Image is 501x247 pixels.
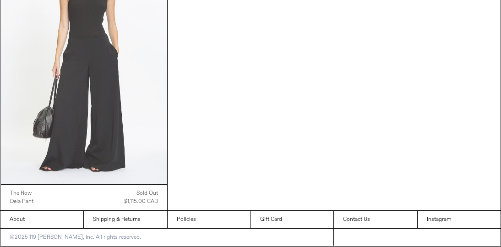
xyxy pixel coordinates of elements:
a: The Row [10,189,33,198]
p: ©2025 119 [PERSON_NAME], Inc. All rights reserved. [0,229,150,246]
a: Instagram [418,211,501,228]
a: About [0,211,83,228]
a: Contact Us [334,211,417,228]
div: The Row [10,190,32,198]
a: Dela Pant [10,198,33,206]
div: Sold out [136,189,158,198]
a: Policies [168,211,250,228]
a: Gift Card [251,211,334,228]
a: Shipping & Returns [84,211,167,228]
div: $1,115.00 CAD [124,198,158,206]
